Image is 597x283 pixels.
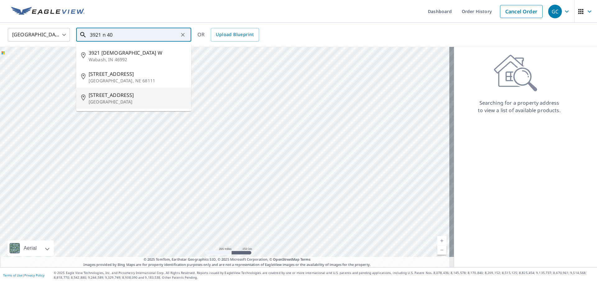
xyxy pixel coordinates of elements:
p: Wabash, IN 46992 [89,57,186,63]
a: Terms of Use [3,273,22,277]
button: Clear [178,30,187,39]
a: Cancel Order [500,5,543,18]
a: Current Level 5, Zoom In [437,236,447,245]
p: [GEOGRAPHIC_DATA] [89,99,186,105]
div: Aerial [22,240,39,256]
p: Searching for a property address to view a list of available products. [478,99,561,114]
div: OR [197,28,259,42]
a: Privacy Policy [24,273,44,277]
img: EV Logo [11,7,85,16]
p: [GEOGRAPHIC_DATA], NE 68111 [89,78,186,84]
a: Upload Blueprint [211,28,259,42]
p: © 2025 Eagle View Technologies, Inc. and Pictometry International Corp. All Rights Reserved. Repo... [54,271,594,280]
input: Search by address or latitude-longitude [90,26,178,43]
a: Current Level 5, Zoom Out [437,245,447,255]
div: GC [548,5,562,18]
span: Upload Blueprint [216,31,254,39]
a: Terms [300,257,311,262]
a: OpenStreetMap [273,257,299,262]
p: | [3,273,44,277]
div: Aerial [7,240,54,256]
span: 3921 [DEMOGRAPHIC_DATA] W [89,49,186,57]
span: [STREET_ADDRESS] [89,91,186,99]
span: © 2025 TomTom, Earthstar Geographics SIO, © 2025 Microsoft Corporation, © [144,257,311,262]
span: [STREET_ADDRESS] [89,70,186,78]
div: [GEOGRAPHIC_DATA] [8,26,70,43]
